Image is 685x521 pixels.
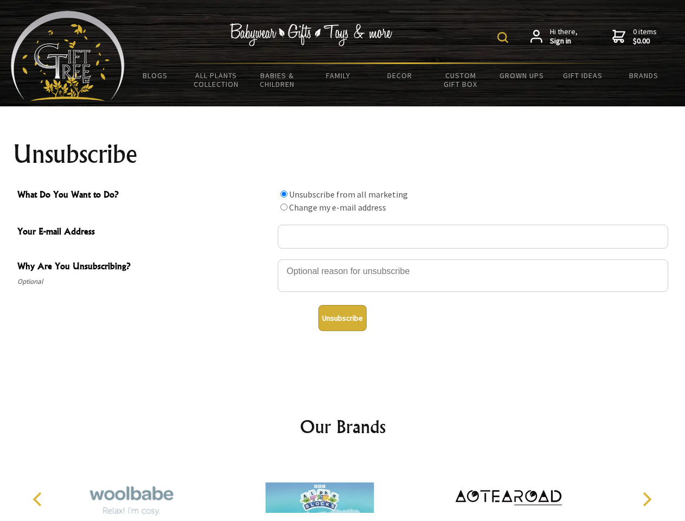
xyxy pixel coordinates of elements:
[633,27,657,46] span: 0 items
[289,202,386,213] label: Change my e-mail address
[247,64,308,96] a: Babies & Children
[230,23,393,46] img: Babywear - Gifts - Toys & more
[280,204,287,211] input: What Do You Want to Do?
[125,64,186,87] a: BLOGS
[22,414,664,440] h2: Our Brands
[635,487,658,511] button: Next
[491,64,552,87] a: Grown Ups
[278,225,668,249] input: Your E-mail Address
[280,190,287,198] input: What Do You Want to Do?
[612,27,657,46] a: 0 items$0.00
[308,64,369,87] a: Family
[11,11,125,101] img: Babyware - Gifts - Toys and more...
[17,225,272,240] span: Your E-mail Address
[550,36,578,46] strong: Sign in
[289,189,408,200] label: Unsubscribe from all marketing
[186,64,247,96] a: All Plants Collection
[369,64,430,87] a: Decor
[497,32,508,43] img: product search
[17,275,272,288] span: Optional
[530,27,578,46] a: Hi there,Sign in
[633,36,657,46] strong: $0.00
[278,259,668,292] textarea: Why Are You Unsubscribing?
[318,305,367,331] button: Unsubscribe
[613,64,675,87] a: Brands
[27,487,51,511] button: Previous
[13,141,673,167] h1: Unsubscribe
[17,188,272,204] span: What Do You Want to Do?
[17,259,272,275] span: Why Are You Unsubscribing?
[430,64,491,96] a: Custom Gift Box
[550,27,578,46] span: Hi there,
[552,64,613,87] a: Gift Ideas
